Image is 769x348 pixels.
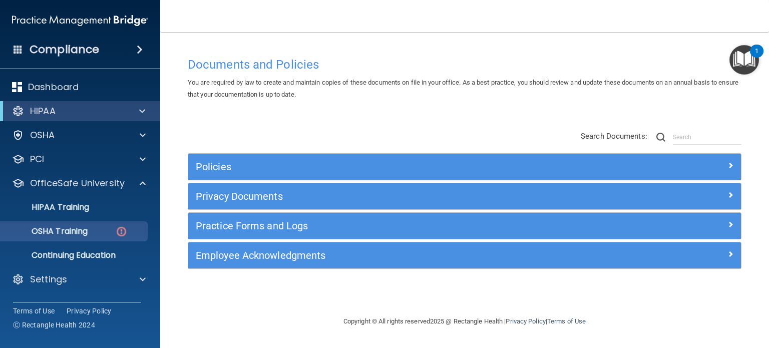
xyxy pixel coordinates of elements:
h5: Privacy Documents [196,191,595,202]
img: PMB logo [12,11,148,31]
a: Terms of Use [547,317,586,325]
img: ic-search.3b580494.png [656,133,665,142]
h4: Documents and Policies [188,58,741,71]
img: danger-circle.6113f641.png [115,225,128,238]
span: You are required by law to create and maintain copies of these documents on file in your office. ... [188,79,738,98]
span: Search Documents: [581,132,647,141]
a: HIPAA [12,105,145,117]
p: HIPAA Training [7,202,89,212]
a: Employee Acknowledgments [196,247,733,263]
p: OSHA Training [7,226,88,236]
h5: Policies [196,161,595,172]
p: Continuing Education [7,250,143,260]
div: Copyright © All rights reserved 2025 @ Rectangle Health | | [282,305,647,337]
div: 1 [755,51,758,64]
a: Dashboard [12,81,146,93]
a: OfficeSafe University [12,177,146,189]
input: Search [673,130,741,145]
a: Policies [196,159,733,175]
p: Settings [30,273,67,285]
a: PCI [12,153,146,165]
a: Privacy Documents [196,188,733,204]
a: Privacy Policy [506,317,545,325]
p: PCI [30,153,44,165]
img: dashboard.aa5b2476.svg [12,82,22,92]
a: OSHA [12,129,146,141]
p: OfficeSafe University [30,177,125,189]
p: Dashboard [28,81,79,93]
p: HIPAA [30,105,56,117]
p: OSHA [30,129,55,141]
a: Practice Forms and Logs [196,218,733,234]
a: Settings [12,273,146,285]
a: Terms of Use [13,306,55,316]
h5: Employee Acknowledgments [196,250,595,261]
h4: Compliance [30,43,99,57]
span: Ⓒ Rectangle Health 2024 [13,320,95,330]
h5: Practice Forms and Logs [196,220,595,231]
button: Open Resource Center, 1 new notification [729,45,759,75]
a: Privacy Policy [67,306,112,316]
